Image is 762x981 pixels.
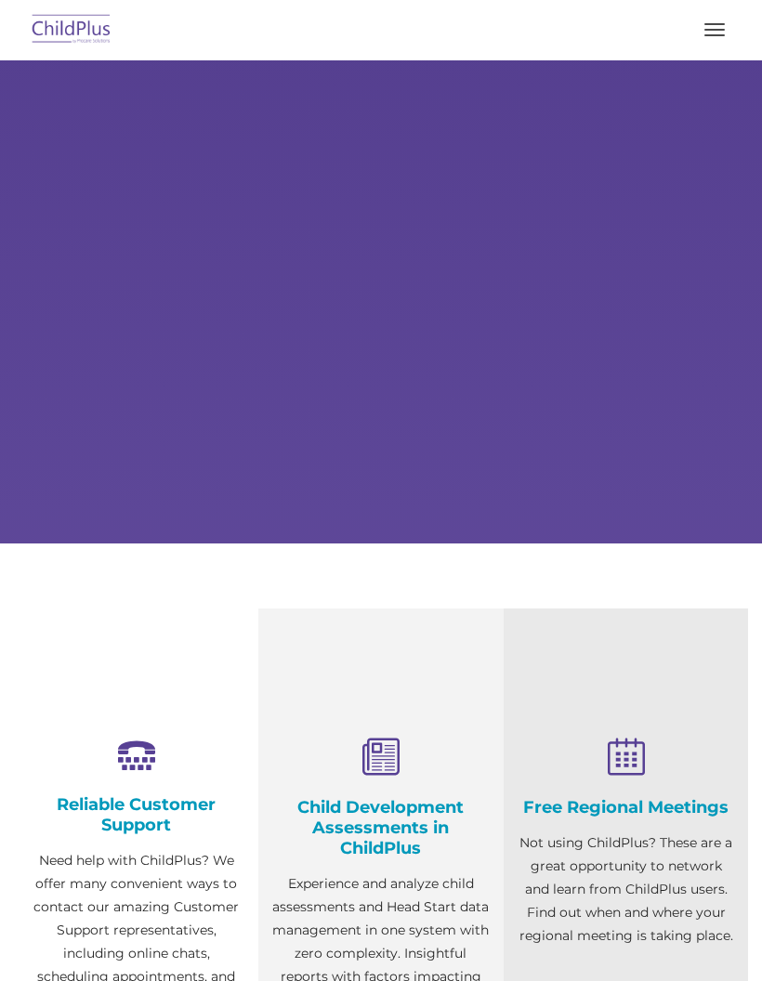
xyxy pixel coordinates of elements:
[518,831,734,948] p: Not using ChildPlus? These are a great opportunity to network and learn from ChildPlus users. Fin...
[272,797,489,858] h4: Child Development Assessments in ChildPlus
[28,8,115,52] img: ChildPlus by Procare Solutions
[28,794,244,835] h4: Reliable Customer Support
[518,797,734,817] h4: Free Regional Meetings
